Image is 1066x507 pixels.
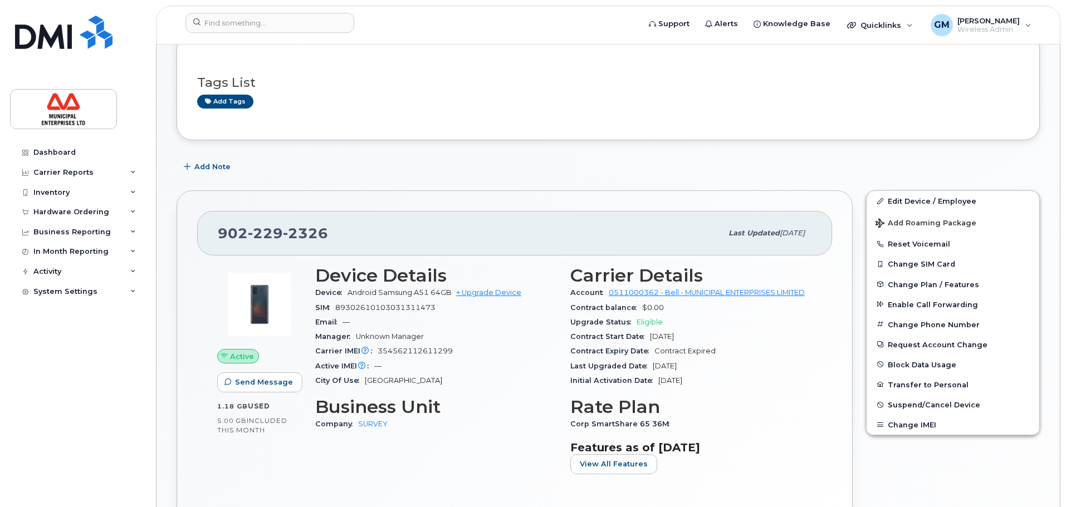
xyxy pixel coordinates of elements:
span: Contract Expired [654,347,716,355]
span: Last Upgraded Date [570,362,653,370]
span: 89302610103031311473 [335,303,436,312]
span: Contract balance [570,303,642,312]
h3: Features as of [DATE] [570,441,812,454]
div: Gillian MacNeill [923,14,1039,36]
span: View All Features [580,459,648,469]
span: 902 [218,225,328,242]
span: Manager [315,332,356,341]
span: $0.00 [642,303,664,312]
span: [DATE] [653,362,677,370]
span: Send Message [235,377,293,387]
span: Email [315,318,343,326]
button: Change Phone Number [867,314,1039,334]
button: Transfer to Personal [867,375,1039,395]
div: Quicklinks [839,14,921,36]
span: 1.18 GB [217,402,248,410]
button: Add Roaming Package [867,211,1039,234]
button: View All Features [570,454,657,474]
span: Account [570,288,609,297]
a: Add tags [197,95,253,109]
span: Contract Start Date [570,332,650,341]
span: Enable Call Forwarding [888,300,978,308]
span: [PERSON_NAME] [957,16,1020,25]
span: Active [230,351,254,362]
button: Change IMEI [867,415,1039,435]
span: Initial Activation Date [570,376,658,385]
span: [DATE] [780,229,805,237]
button: Reset Voicemail [867,234,1039,254]
span: Unknown Manager [356,332,424,341]
button: Enable Call Forwarding [867,294,1039,314]
span: Knowledge Base [763,18,830,29]
span: Add Roaming Package [876,219,976,229]
span: included this month [217,416,287,435]
h3: Tags List [197,76,1019,90]
a: SURVEY [358,420,388,428]
span: Quicklinks [860,21,901,29]
span: Device [315,288,348,297]
button: Add Note [177,157,240,177]
span: Android Samsung A51 64GB [348,288,452,297]
span: City Of Use [315,376,365,385]
span: Upgrade Status [570,318,637,326]
span: Carrier IMEI [315,347,378,355]
span: Corp SmartShare 65 36M [570,420,675,428]
a: Alerts [697,13,746,35]
span: 354562112611299 [378,347,453,355]
span: 5.00 GB [217,417,247,425]
span: 2326 [283,225,328,242]
span: Change Plan / Features [888,280,979,288]
button: Change Plan / Features [867,274,1039,294]
span: Last updated [728,229,780,237]
span: Suspend/Cancel Device [888,401,980,409]
span: 229 [248,225,283,242]
span: [DATE] [658,376,682,385]
span: [GEOGRAPHIC_DATA] [365,376,442,385]
span: Add Note [194,161,231,172]
input: Find something... [185,13,354,33]
span: Alerts [715,18,738,29]
a: Edit Device / Employee [867,191,1039,211]
span: Wireless Admin [957,25,1020,34]
a: Knowledge Base [746,13,838,35]
h3: Rate Plan [570,397,812,417]
h3: Carrier Details [570,265,812,286]
span: [DATE] [650,332,674,341]
h3: Device Details [315,265,557,286]
img: image20231002-3703462-1ews4ez.jpeg [226,271,293,338]
button: Block Data Usage [867,355,1039,375]
span: — [343,318,350,326]
h3: Business Unit [315,397,557,417]
span: GM [934,18,950,32]
span: Eligible [637,318,663,326]
button: Suspend/Cancel Device [867,395,1039,415]
span: Support [658,18,690,29]
span: Active IMEI [315,362,374,370]
button: Change SIM Card [867,254,1039,274]
a: Support [641,13,697,35]
button: Send Message [217,372,302,392]
span: Company [315,420,358,428]
a: 0511000362 - Bell - MUNICIPAL ENTERPRISES LIMITED [609,288,805,297]
span: used [248,402,270,410]
a: + Upgrade Device [456,288,521,297]
span: Contract Expiry Date [570,347,654,355]
span: — [374,362,382,370]
button: Request Account Change [867,334,1039,355]
span: SIM [315,303,335,312]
